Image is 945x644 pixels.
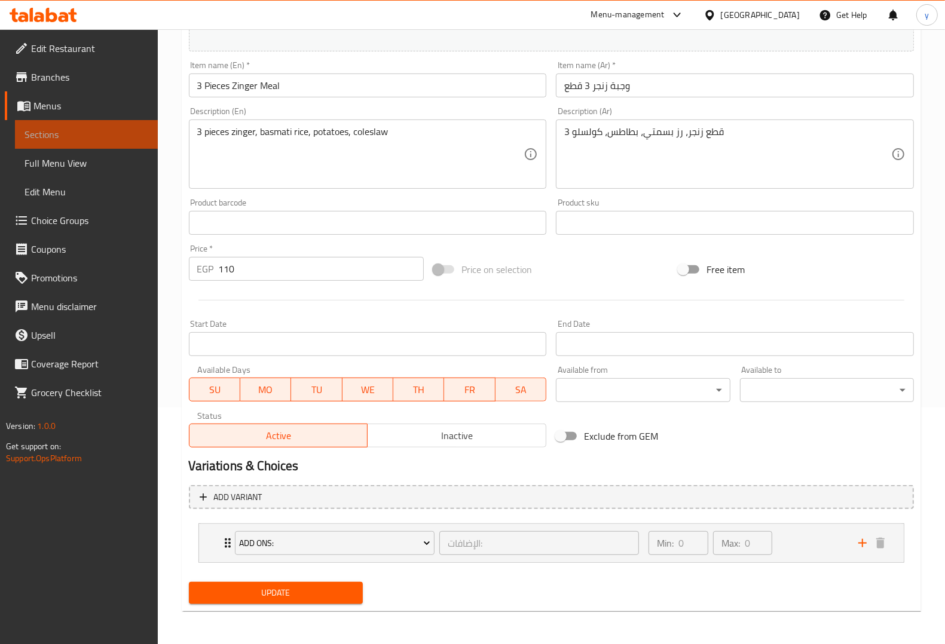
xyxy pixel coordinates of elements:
span: Update [198,585,353,600]
span: Exclude from GEM [584,429,658,443]
input: Enter name En [189,73,547,97]
span: Full Menu View [25,156,148,170]
span: Promotions [31,271,148,285]
input: Please enter product barcode [189,211,547,235]
span: TU [296,381,337,398]
button: TU [291,378,342,401]
span: Choice Groups [31,213,148,228]
div: Expand [199,524,904,562]
span: SA [500,381,542,398]
a: Grocery Checklist [5,378,158,407]
textarea: 3 pieces zinger, basmati rice, potatoes, coleslaw [197,126,524,183]
p: Min: [657,536,674,550]
button: SA [496,378,546,401]
span: Version: [6,418,35,434]
a: Branches [5,63,158,91]
span: Sections [25,127,148,142]
a: Support.OpsPlatform [6,450,82,466]
div: ​ [556,378,730,402]
div: Menu-management [591,8,665,22]
span: Add Ons: [239,536,430,551]
span: Coupons [31,242,148,256]
p: EGP [197,262,214,276]
button: TH [393,378,444,401]
span: Upsell [31,328,148,342]
button: add [854,534,871,552]
span: FR [449,381,490,398]
div: [GEOGRAPHIC_DATA] [721,8,800,22]
span: TH [398,381,439,398]
button: WE [342,378,393,401]
button: FR [444,378,495,401]
button: SU [189,378,240,401]
h2: Variations & Choices [189,457,914,475]
a: Coverage Report [5,349,158,378]
input: Please enter price [219,257,424,281]
a: Full Menu View [15,149,158,177]
a: Menus [5,91,158,120]
span: MO [245,381,286,398]
button: MO [240,378,291,401]
span: Grocery Checklist [31,385,148,400]
span: y [925,8,929,22]
a: Upsell [5,321,158,349]
a: Choice Groups [5,206,158,235]
a: Promotions [5,263,158,292]
a: Edit Restaurant [5,34,158,63]
span: Free item [707,262,745,277]
a: Edit Menu [15,177,158,206]
span: Coverage Report [31,357,148,371]
button: delete [871,534,889,552]
span: Active [194,427,363,444]
span: 1.0.0 [37,418,56,434]
span: Menus [33,99,148,113]
button: Inactive [367,424,546,447]
span: Inactive [372,427,542,444]
span: WE [347,381,389,398]
input: Please enter product sku [556,211,914,235]
button: Active [189,424,368,447]
span: Price on selection [461,262,532,277]
div: ​ [740,378,914,402]
span: Add variant [214,490,262,505]
span: Menu disclaimer [31,299,148,314]
a: Coupons [5,235,158,263]
span: Edit Restaurant [31,41,148,56]
p: Max: [721,536,740,550]
input: Enter name Ar [556,73,914,97]
a: Sections [15,120,158,149]
textarea: 3 قطع زنجر، رز بسمتي، بطاطس، كولسلو [564,126,891,183]
a: Menu disclaimer [5,292,158,321]
button: Add variant [189,485,914,510]
span: SU [194,381,236,398]
button: Add Ons: [235,531,435,555]
li: Expand [189,519,914,568]
span: Branches [31,70,148,84]
span: Get support on: [6,438,61,454]
button: Update [189,582,363,604]
span: Edit Menu [25,185,148,199]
